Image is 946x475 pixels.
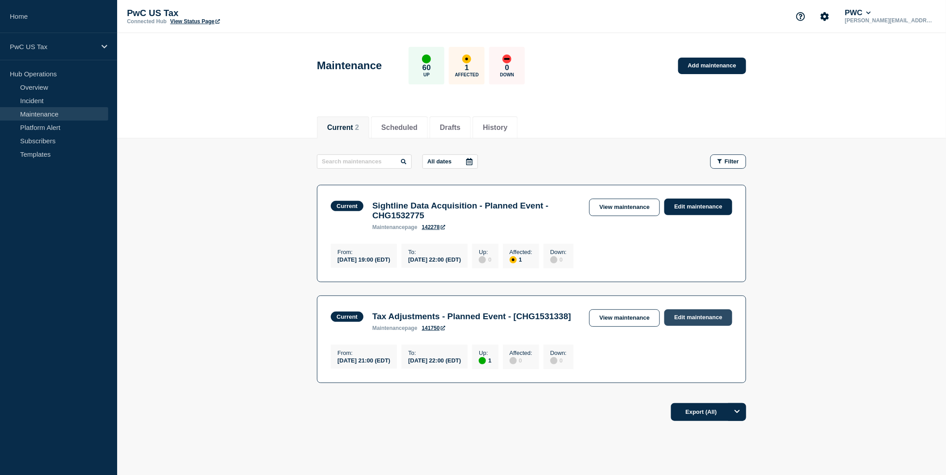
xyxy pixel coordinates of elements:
div: 1 [510,255,532,263]
p: PwC US Tax [10,43,96,50]
p: Affected : [510,249,532,255]
span: 2 [355,124,359,131]
a: 142278 [422,224,445,230]
div: [DATE] 22:00 (EDT) [408,356,461,364]
h3: Sightline Data Acquisition - Planned Event - CHG1532775 [372,201,580,221]
span: Filter [725,158,739,165]
input: Search maintenances [317,154,412,169]
p: 1 [465,63,469,72]
p: All dates [427,158,452,165]
a: View maintenance [589,199,660,216]
div: [DATE] 19:00 (EDT) [338,255,390,263]
div: Current [337,313,358,320]
a: Add maintenance [678,58,746,74]
div: 0 [550,356,567,364]
p: PwC US Tax [127,8,306,18]
button: Current 2 [327,124,359,132]
button: Account settings [815,7,834,26]
p: page [372,325,418,331]
button: Export (All) [671,403,746,421]
span: maintenance [372,224,405,230]
p: To : [408,249,461,255]
a: 141750 [422,325,445,331]
div: disabled [550,256,557,263]
p: Affected [455,72,479,77]
div: up [422,54,431,63]
div: disabled [510,357,517,364]
div: 0 [510,356,532,364]
p: Down [500,72,515,77]
div: affected [462,54,471,63]
p: From : [338,249,390,255]
h1: Maintenance [317,59,382,72]
a: View maintenance [589,309,660,327]
div: 0 [479,255,491,263]
h3: Tax Adjustments - Planned Event - [CHG1531338] [372,312,571,321]
div: Current [337,203,358,209]
span: maintenance [372,325,405,331]
button: Drafts [440,124,460,132]
button: Filter [710,154,746,169]
p: Up [423,72,430,77]
button: Support [791,7,810,26]
a: Edit maintenance [664,199,732,215]
div: 0 [550,255,567,263]
p: Down : [550,249,567,255]
div: 1 [479,356,491,364]
div: disabled [550,357,557,364]
div: disabled [479,256,486,263]
p: 60 [422,63,431,72]
div: [DATE] 21:00 (EDT) [338,356,390,364]
button: Scheduled [381,124,418,132]
p: 0 [505,63,509,72]
p: To : [408,350,461,356]
p: From : [338,350,390,356]
div: down [503,54,511,63]
p: Affected : [510,350,532,356]
button: PWC [843,8,873,17]
button: Options [728,403,746,421]
div: up [479,357,486,364]
div: affected [510,256,517,263]
a: Edit maintenance [664,309,732,326]
button: All dates [422,154,478,169]
a: View Status Page [170,18,220,25]
button: History [483,124,507,132]
p: Up : [479,350,491,356]
p: Connected Hub [127,18,167,25]
p: Down : [550,350,567,356]
div: [DATE] 22:00 (EDT) [408,255,461,263]
p: [PERSON_NAME][EMAIL_ADDRESS][PERSON_NAME][DOMAIN_NAME] [843,17,936,24]
p: page [372,224,418,230]
p: Up : [479,249,491,255]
